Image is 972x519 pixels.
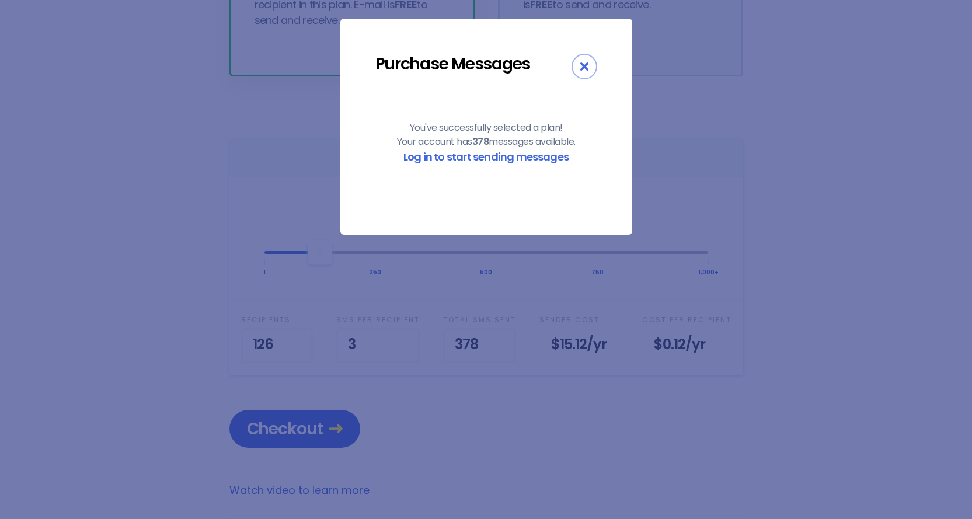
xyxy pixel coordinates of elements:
div: Purchase Messages [375,54,572,74]
b: 378 [472,135,489,148]
p: You've successfully selected a plan! [410,121,563,135]
a: Log in to start sending messages [403,149,569,164]
p: Your account has messages available. [397,135,576,149]
div: Close [572,54,597,79]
